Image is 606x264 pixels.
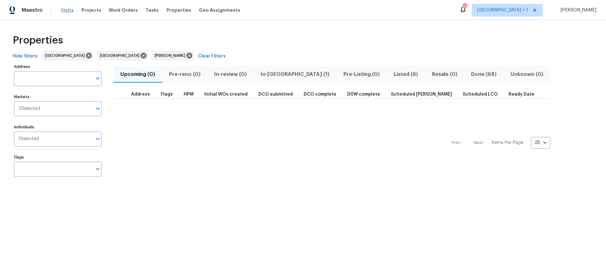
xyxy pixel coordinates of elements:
[462,4,467,10] div: 20
[117,70,158,79] span: Upcoming (0)
[18,136,39,142] span: 1 Selected
[14,155,102,159] label: Flags
[531,134,550,151] div: 25
[198,52,226,60] span: Clear Filters
[391,70,421,79] span: Listed (6)
[446,103,550,183] nav: Pagination Navigation
[558,7,596,13] span: [PERSON_NAME]
[14,65,102,69] label: Address
[93,104,102,113] button: Open
[13,52,38,60] span: Hide filters
[161,92,173,97] span: Flags
[391,92,452,97] span: Scheduled [PERSON_NAME]
[340,70,383,79] span: Pre-Listing (0)
[18,106,40,112] span: 2 Selected
[199,7,240,13] span: Geo Assignments
[155,52,188,59] span: [PERSON_NAME]
[509,92,534,97] span: Ready Date
[109,7,138,13] span: Work Orders
[507,70,546,79] span: Unknown (0)
[166,7,191,13] span: Properties
[14,125,102,129] label: Individuals
[93,134,102,143] button: Open
[477,7,528,13] span: [GEOGRAPHIC_DATA] + 1
[22,7,43,13] span: Maestro
[468,70,500,79] span: Done (68)
[42,51,93,61] div: [GEOGRAPHIC_DATA]
[195,51,228,62] button: Clear Filters
[145,8,159,12] span: Tasks
[14,95,102,99] label: Markets
[10,51,40,62] button: Hide filters
[429,70,461,79] span: Resale (0)
[131,92,150,97] span: Address
[304,92,336,97] span: DCO complete
[257,70,333,79] span: In-[GEOGRAPHIC_DATA] (1)
[204,92,248,97] span: Initial WOs created
[258,92,293,97] span: DCO submitted
[45,52,87,59] span: [GEOGRAPHIC_DATA]
[347,92,380,97] span: D0W complete
[61,7,74,13] span: Visits
[491,139,523,146] p: Items Per Page
[13,37,63,44] span: Properties
[184,92,194,97] span: HPM
[463,92,498,97] span: Scheduled LCO
[93,165,102,173] button: Open
[93,74,102,83] button: Open
[151,51,194,61] div: [PERSON_NAME]
[166,70,204,79] span: Pre-reno (0)
[97,51,148,61] div: [GEOGRAPHIC_DATA]
[100,52,142,59] span: [GEOGRAPHIC_DATA]
[211,70,250,79] span: In-review (0)
[81,7,101,13] span: Projects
